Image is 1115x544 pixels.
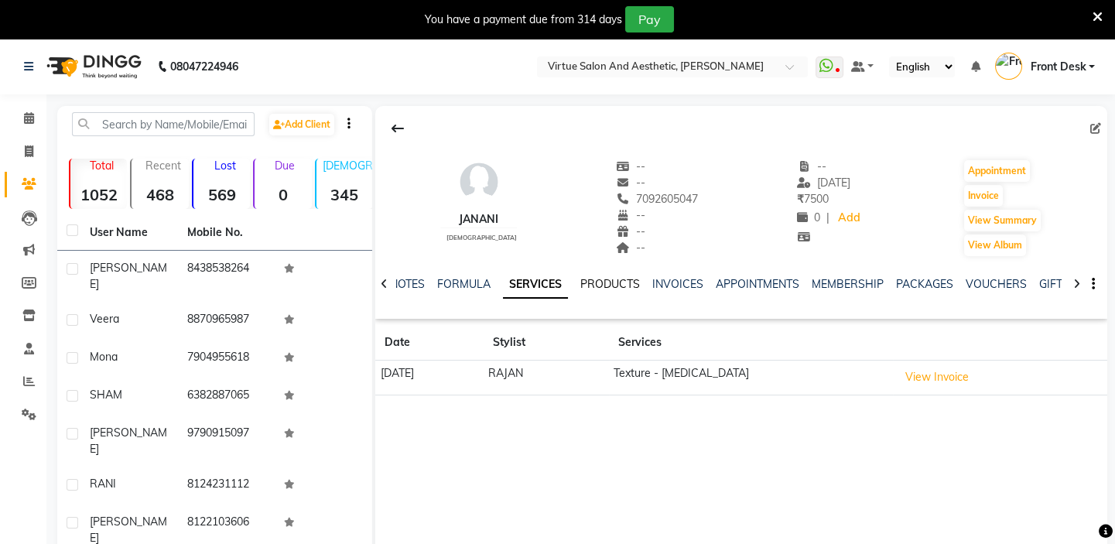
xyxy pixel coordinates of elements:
[964,185,1003,207] button: Invoice
[132,185,188,204] strong: 468
[964,234,1026,256] button: View Album
[966,277,1027,291] a: VOUCHERS
[836,207,863,229] a: Add
[70,185,127,204] strong: 1052
[200,159,250,173] p: Lost
[77,159,127,173] p: Total
[178,467,275,505] td: 8124231112
[616,192,698,206] span: 7092605047
[797,176,850,190] span: [DATE]
[446,234,517,241] span: [DEMOGRAPHIC_DATA]
[995,53,1022,80] img: Front Desk
[456,159,502,205] img: avatar
[390,277,425,291] a: NOTES
[316,185,373,204] strong: 345
[178,302,275,340] td: 8870965987
[797,159,826,173] span: --
[616,159,645,173] span: --
[898,365,976,389] button: View Invoice
[1030,59,1086,75] span: Front Desk
[80,215,178,251] th: User Name
[193,185,250,204] strong: 569
[375,361,484,395] td: [DATE]
[716,277,799,291] a: APPOINTMENTS
[964,160,1030,182] button: Appointment
[652,277,703,291] a: INVOICES
[255,185,311,204] strong: 0
[323,159,373,173] p: [DEMOGRAPHIC_DATA]
[964,210,1041,231] button: View Summary
[437,277,491,291] a: FORMULA
[178,378,275,416] td: 6382887065
[896,277,953,291] a: PACKAGES
[616,241,645,255] span: --
[39,45,145,88] img: logo
[90,350,118,364] span: Mona
[258,159,311,173] p: Due
[616,176,645,190] span: --
[503,271,568,299] a: SERVICES
[797,210,820,224] span: 0
[90,426,167,456] span: [PERSON_NAME]
[797,192,804,206] span: ₹
[616,208,645,222] span: --
[138,159,188,173] p: Recent
[90,388,122,402] span: SHAM
[90,261,167,291] span: [PERSON_NAME]
[178,416,275,467] td: 9790915097
[616,224,645,238] span: --
[609,361,894,395] td: Texture - [MEDICAL_DATA]
[90,312,119,326] span: Veera
[90,477,116,491] span: RANI
[484,325,609,361] th: Stylist
[609,325,894,361] th: Services
[178,340,275,378] td: 7904955618
[170,45,238,88] b: 08047224946
[1039,277,1100,291] a: GIFTCARDS
[425,12,622,28] div: You have a payment due from 314 days
[381,114,414,143] div: Back to Client
[580,277,640,291] a: PRODUCTS
[375,325,484,361] th: Date
[826,210,829,226] span: |
[484,361,609,395] td: RAJAN
[72,112,255,136] input: Search by Name/Mobile/Email/Code
[812,277,884,291] a: MEMBERSHIP
[178,251,275,302] td: 8438538264
[178,215,275,251] th: Mobile No.
[625,6,674,33] button: Pay
[269,114,334,135] a: Add Client
[440,211,517,228] div: JANANI
[797,192,829,206] span: 7500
